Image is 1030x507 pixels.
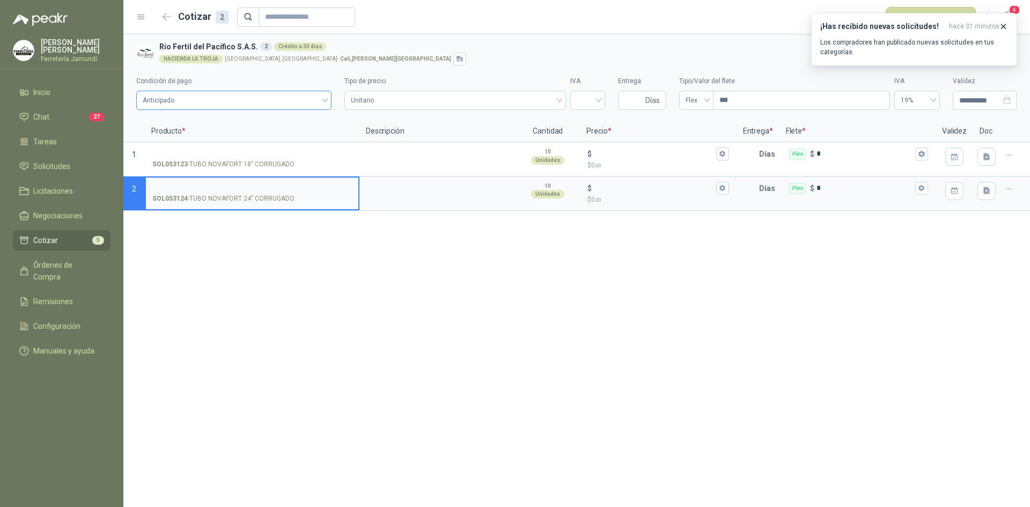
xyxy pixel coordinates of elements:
[531,190,564,199] div: Unidades
[132,185,136,193] span: 2
[33,111,49,123] span: Chat
[886,7,976,27] button: Publicar cotizaciones
[811,13,1017,66] button: ¡Has recibido nuevas solicitudes!hace 31 minutos Los compradores han publicado nuevas solicitudes...
[33,296,73,307] span: Remisiones
[810,182,814,194] p: $
[13,156,111,177] a: Solicitudes
[152,159,295,170] p: - TUBO NOVAFORT 18" CORRUGADO
[13,181,111,201] a: Licitaciones
[13,107,111,127] a: Chat27
[587,182,592,194] p: $
[915,182,928,195] button: Flex $
[351,92,560,108] span: Unitario
[152,185,352,193] input: SOL053124-TUBO NOVAFORT 24" CORRUGADO
[13,40,34,61] img: Company Logo
[716,148,729,160] button: $$0,00
[820,38,1008,57] p: Los compradores han publicado nuevas solicitudes en tus categorías.
[33,345,94,357] span: Manuales y ayuda
[33,234,58,246] span: Cotizar
[92,236,104,245] span: 5
[33,185,73,197] span: Licitaciones
[591,196,601,203] span: 0
[779,121,936,142] p: Flete
[759,178,779,199] p: Días
[570,76,605,86] label: IVA
[13,205,111,226] a: Negociaciones
[89,113,104,121] span: 27
[33,86,50,98] span: Inicio
[894,76,940,86] label: IVA
[595,197,601,203] span: ,00
[33,160,70,172] span: Solicitudes
[594,150,713,158] input: $$0,00
[816,150,913,158] input: Flex $
[33,210,83,222] span: Negociaciones
[33,136,57,148] span: Tareas
[216,11,229,24] div: 2
[152,150,352,158] input: SOL053123-TUBO NOVAFORT 18" CORRUGADO
[344,76,566,86] label: Tipo de precio
[41,56,111,62] p: Ferretería Jamundí
[591,161,601,169] span: 0
[159,55,223,63] div: HACIENDA LA TROJA
[143,92,325,108] span: Anticipado
[274,42,326,51] div: Crédito a 30 días
[152,194,188,204] strong: SOL053124
[594,184,713,192] input: $$0,00
[152,159,188,170] strong: SOL053123
[545,148,551,156] p: 10
[13,13,68,26] img: Logo peakr
[13,230,111,251] a: Cotizar5
[580,121,736,142] p: Precio
[159,41,1013,53] h3: Rio Fertil del Pacífico S.A.S.
[13,255,111,287] a: Órdenes de Compra
[136,44,155,63] img: Company Logo
[686,92,707,108] span: Flex
[789,149,806,159] div: Flex
[587,148,592,160] p: $
[998,8,1017,27] button: 4
[13,291,111,312] a: Remisiones
[13,341,111,361] a: Manuales y ayuda
[13,82,111,102] a: Inicio
[1009,5,1020,15] span: 4
[595,163,601,168] span: ,00
[901,92,933,108] span: 19%
[820,22,945,31] h3: ¡Has recibido nuevas solicitudes!
[816,184,913,192] input: Flex $
[679,76,890,86] label: Tipo/Valor del flete
[953,76,1017,86] label: Validez
[152,194,295,204] p: - TUBO NOVAFORT 24" CORRUGADO
[13,131,111,152] a: Tareas
[340,56,451,62] strong: Cali , [PERSON_NAME][GEOGRAPHIC_DATA]
[132,150,136,159] span: 1
[359,121,516,142] p: Descripción
[737,121,779,142] p: Entrega
[13,316,111,336] a: Configuración
[915,148,928,160] button: Flex $
[178,9,229,24] h2: Cotizar
[531,156,564,165] div: Unidades
[516,121,580,142] p: Cantidad
[645,91,660,109] span: Días
[759,143,779,165] p: Días
[41,39,111,54] p: [PERSON_NAME] [PERSON_NAME]
[716,182,729,195] button: $$0,00
[260,42,272,51] div: 2
[587,160,729,171] p: $
[949,22,999,31] span: hace 31 minutos
[33,320,80,332] span: Configuración
[936,121,973,142] p: Validez
[618,76,666,86] label: Entrega
[33,259,100,283] span: Órdenes de Compra
[545,182,551,190] p: 10
[973,121,1000,142] p: Doc
[789,183,806,194] div: Flex
[810,148,814,160] p: $
[145,121,359,142] p: Producto
[225,56,451,62] p: [GEOGRAPHIC_DATA], [GEOGRAPHIC_DATA] -
[136,76,332,86] label: Condición de pago
[587,195,729,205] p: $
